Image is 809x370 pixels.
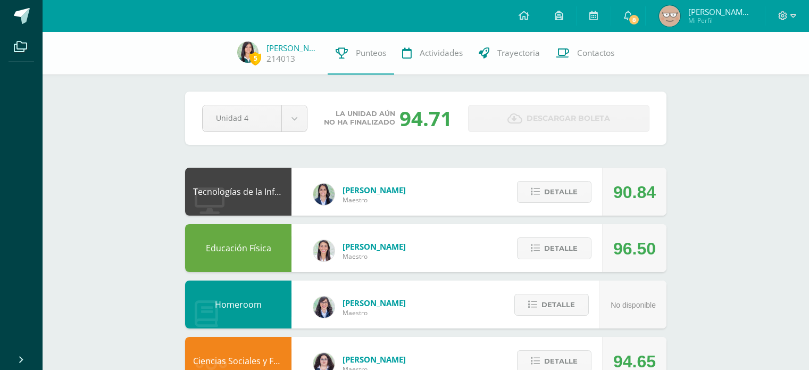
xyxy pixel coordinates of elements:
[343,354,406,365] span: [PERSON_NAME]
[343,195,406,204] span: Maestro
[688,6,752,17] span: [PERSON_NAME] [PERSON_NAME]
[343,308,406,317] span: Maestro
[343,185,406,195] span: [PERSON_NAME]
[313,240,335,261] img: 68dbb99899dc55733cac1a14d9d2f825.png
[497,47,540,59] span: Trayectoria
[343,298,406,308] span: [PERSON_NAME]
[659,5,680,27] img: e3abb1ebbe6d3481a363f12c8e97d852.png
[527,105,610,131] span: Descargar boleta
[203,105,307,131] a: Unidad 4
[577,47,614,59] span: Contactos
[216,105,268,130] span: Unidad 4
[328,32,394,75] a: Punteos
[399,104,452,132] div: 94.71
[185,281,291,328] div: Homeroom
[343,252,406,261] span: Maestro
[185,168,291,216] div: Tecnologías de la Información y Comunicación: Computación
[541,295,575,315] span: Detalle
[548,32,622,75] a: Contactos
[613,168,656,216] div: 90.84
[356,47,386,59] span: Punteos
[517,181,591,203] button: Detalle
[266,43,320,53] a: [PERSON_NAME]
[394,32,471,75] a: Actividades
[249,52,261,65] span: 5
[420,47,463,59] span: Actividades
[611,301,656,309] span: No disponible
[514,294,589,316] button: Detalle
[517,237,591,259] button: Detalle
[266,53,295,64] a: 214013
[185,224,291,272] div: Educación Física
[628,14,640,26] span: 8
[343,241,406,252] span: [PERSON_NAME]
[237,42,258,63] img: 4c024f6bf71d5773428a8da74324d68e.png
[544,239,578,258] span: Detalle
[471,32,548,75] a: Trayectoria
[313,297,335,318] img: 01c6c64f30021d4204c203f22eb207bb.png
[544,182,578,202] span: Detalle
[313,184,335,205] img: 7489ccb779e23ff9f2c3e89c21f82ed0.png
[324,110,395,127] span: La unidad aún no ha finalizado
[613,225,656,273] div: 96.50
[688,16,752,25] span: Mi Perfil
